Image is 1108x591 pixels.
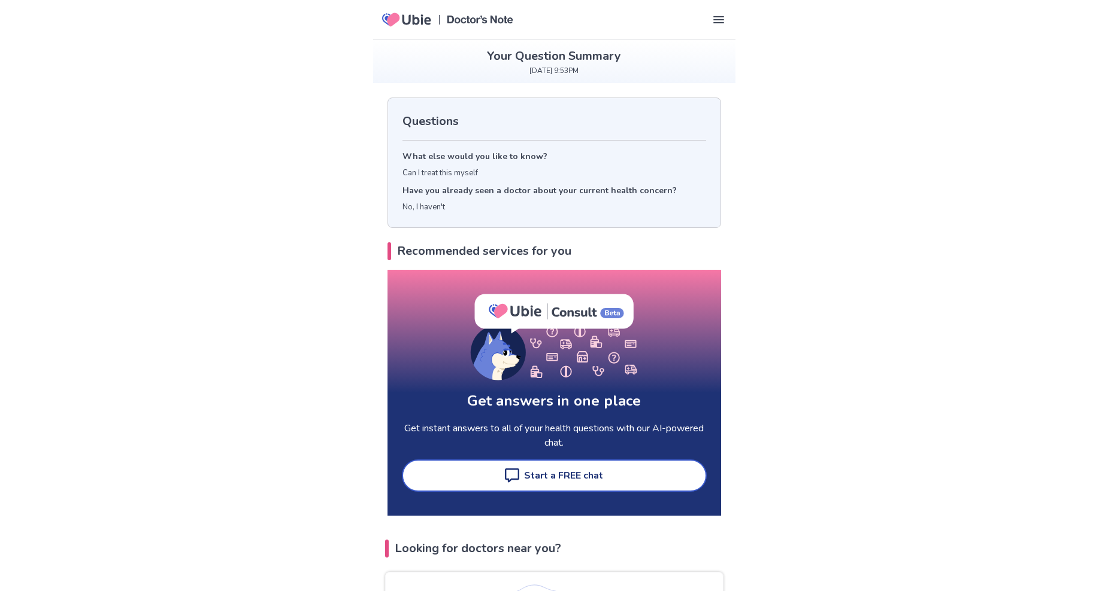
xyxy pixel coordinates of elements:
[402,167,706,179] p: Can I treat this myself
[402,184,706,197] p: Have you already seen a doctor about your current health concern?
[373,65,735,76] p: [DATE] 9:53PM
[385,540,723,558] h2: Looking for doctors near you?
[524,468,603,483] div: Start a FREE chat
[402,112,706,130] h2: Questions
[373,47,735,65] h2: Your Question Summary
[467,390,641,412] h1: Get answers in one place
[402,459,707,492] a: Start a FREE chat
[402,150,706,163] p: What else would you like to know?
[470,294,638,380] img: AI Chat Illustration
[388,242,721,260] h2: Recommended services for you
[447,16,513,24] img: Doctors Note Logo
[402,202,706,214] p: No, I haven't
[402,421,707,450] p: Get instant answers to all of your health questions with our AI-powered chat.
